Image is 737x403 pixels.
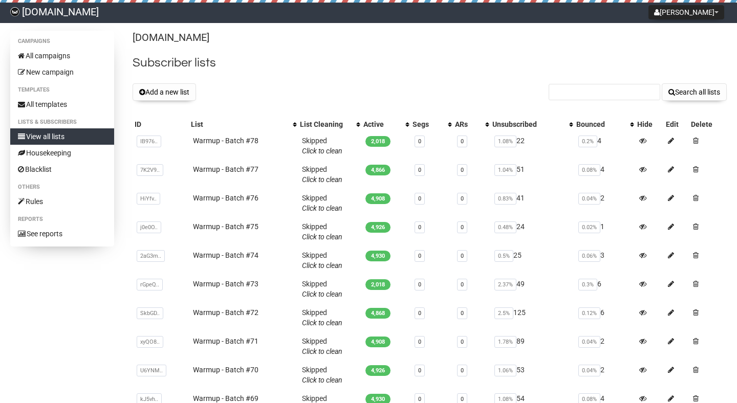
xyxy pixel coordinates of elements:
span: 0.02% [578,221,600,233]
span: 4,926 [365,222,391,233]
span: 2,018 [365,136,391,147]
a: Click to clean [302,147,342,155]
a: 0 [461,253,464,259]
span: Skipped [302,165,342,184]
a: 0 [418,367,421,374]
a: Click to clean [302,261,342,270]
span: 4,908 [365,337,391,347]
button: Search all lists [662,83,727,101]
li: Others [10,181,114,193]
a: 0 [461,138,464,145]
th: Unsubscribed: No sort applied, activate to apply an ascending sort [490,117,574,131]
a: 0 [461,310,464,317]
a: Warmup - Batch #74 [193,251,258,259]
div: Bounced [576,119,624,129]
p: [DOMAIN_NAME] [133,31,727,44]
th: Segs: No sort applied, activate to apply an ascending sort [410,117,453,131]
span: xyQO8.. [137,336,163,348]
a: Warmup - Batch #71 [193,337,258,345]
td: 2 [574,332,635,361]
a: 0 [418,310,421,317]
td: 89 [490,332,574,361]
div: Segs [413,119,443,129]
span: 1.78% [494,336,516,348]
span: 0.08% [578,164,600,176]
span: 1.04% [494,164,516,176]
td: 6 [574,303,635,332]
span: 2aG3m.. [137,250,165,262]
div: List [191,119,288,129]
th: Active: No sort applied, activate to apply an ascending sort [361,117,410,131]
a: 0 [418,224,421,231]
span: Skipped [302,280,342,298]
td: 24 [490,217,574,246]
a: 0 [461,167,464,173]
span: 0.48% [494,221,516,233]
td: 125 [490,303,574,332]
img: 4602a8289f017bacdf0f1cd7fe411e40 [10,7,19,16]
td: 4 [574,131,635,160]
span: 0.04% [578,365,600,376]
td: 4 [574,160,635,189]
span: Skipped [302,337,342,355]
td: 51 [490,160,574,189]
span: 4,926 [365,365,391,376]
a: Click to clean [302,319,342,327]
span: IB976.. [137,136,161,147]
li: Lists & subscribers [10,116,114,128]
span: 1.08% [494,136,516,147]
span: j0e0O.. [137,221,161,233]
a: Warmup - Batch #78 [193,137,258,145]
td: 25 [490,246,574,275]
a: Warmup - Batch #75 [193,222,258,231]
div: ID [135,119,187,129]
span: 0.04% [578,193,600,205]
a: 0 [418,195,421,202]
span: 4,866 [365,165,391,175]
a: Warmup - Batch #76 [193,194,258,202]
a: View all lists [10,128,114,145]
a: All templates [10,96,114,113]
td: 49 [490,275,574,303]
a: Warmup - Batch #70 [193,366,258,374]
a: Warmup - Batch #73 [193,280,258,288]
span: SkbGD.. [137,307,163,319]
div: Edit [666,119,687,129]
td: 1 [574,217,635,246]
span: 0.3% [578,279,597,290]
span: Skipped [302,251,342,270]
a: New campaign [10,64,114,80]
td: 6 [574,275,635,303]
span: 1.06% [494,365,516,376]
span: Skipped [302,137,342,155]
a: 0 [418,281,421,288]
span: 7K2V9.. [137,164,163,176]
li: Campaigns [10,35,114,48]
a: 0 [461,396,464,402]
div: ARs [455,119,480,129]
a: 0 [461,339,464,345]
span: 0.5% [494,250,513,262]
a: Click to clean [302,204,342,212]
span: 0.2% [578,136,597,147]
div: List Cleaning [300,119,351,129]
span: rGpeQ.. [137,279,163,290]
li: Reports [10,213,114,226]
td: 2 [574,189,635,217]
span: Skipped [302,194,342,212]
span: Skipped [302,308,342,327]
span: 0.04% [578,336,600,348]
th: List: No sort applied, activate to apply an ascending sort [189,117,298,131]
td: 2 [574,361,635,389]
a: 0 [418,167,421,173]
button: [PERSON_NAME] [648,5,724,19]
div: Hide [637,119,662,129]
a: 0 [418,253,421,259]
td: 41 [490,189,574,217]
h2: Subscriber lists [133,54,727,72]
span: HiYfv.. [137,193,160,205]
a: Click to clean [302,233,342,241]
a: Click to clean [302,347,342,355]
span: Skipped [302,222,342,241]
th: ID: No sort applied, sorting is disabled [133,117,189,131]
